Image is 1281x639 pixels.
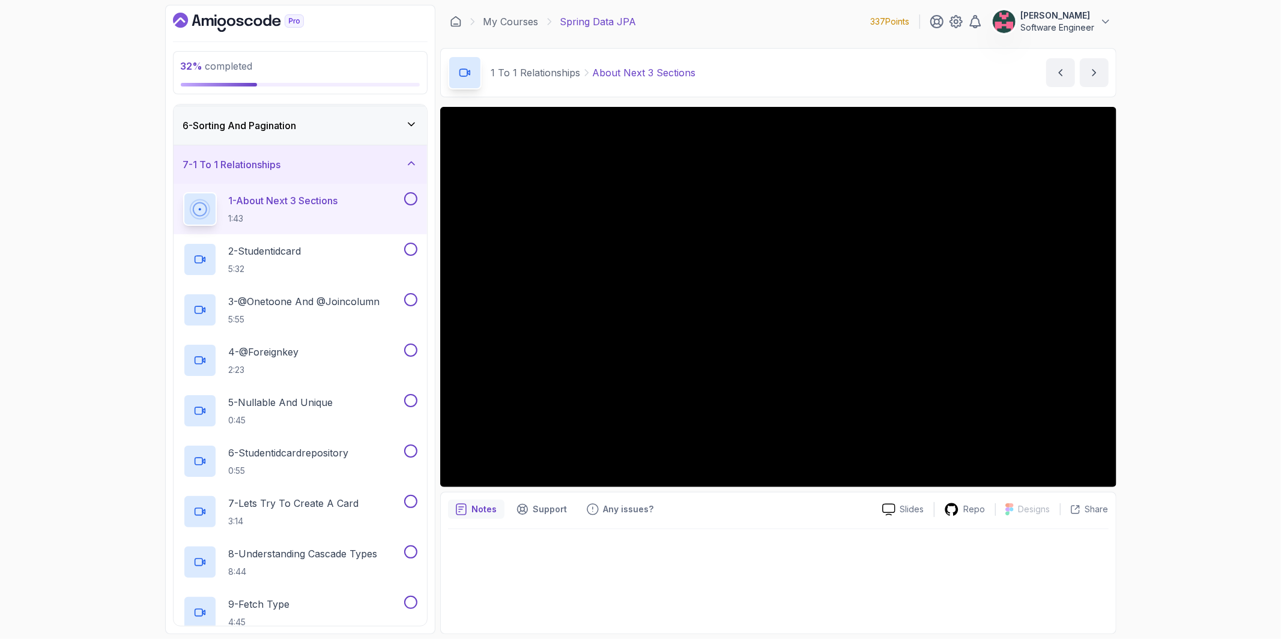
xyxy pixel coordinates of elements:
button: Support button [509,500,575,519]
button: user profile image[PERSON_NAME]Software Engineer [992,10,1112,34]
p: Slides [900,503,924,515]
button: 3-@Onetoone And @Joincolumn5:55 [183,293,417,327]
a: Slides [873,503,934,516]
button: notes button [448,500,504,519]
p: 5 - Nullable And Unique [229,395,333,410]
p: 8:44 [229,566,378,578]
button: 6-Studentidcardrepository0:55 [183,444,417,478]
button: 8-Understanding Cascade Types8:44 [183,545,417,579]
img: user profile image [993,10,1016,33]
p: Any issues? [604,503,654,515]
p: Share [1085,503,1109,515]
a: Dashboard [450,16,462,28]
h3: 7 - 1 To 1 Relationships [183,157,281,172]
p: About Next 3 Sections [593,65,696,80]
button: 5-Nullable And Unique0:45 [183,394,417,428]
button: 7-Lets Try To Create A Card3:14 [183,495,417,528]
p: 8 - Understanding Cascade Types [229,547,378,561]
p: 337 Points [871,16,910,28]
p: 5:55 [229,313,380,326]
p: 2 - Studentidcard [229,244,301,258]
p: 3 - @Onetoone And @Joincolumn [229,294,380,309]
button: next content [1080,58,1109,87]
p: 4:45 [229,616,290,628]
p: 2:23 [229,364,299,376]
span: completed [181,60,253,72]
span: 32 % [181,60,203,72]
iframe: 1 - About Next 3 Sections [440,107,1116,487]
button: 2-Studentidcard5:32 [183,243,417,276]
p: 0:45 [229,414,333,426]
p: Designs [1019,503,1050,515]
p: Repo [964,503,986,515]
p: Notes [472,503,497,515]
button: 1-About Next 3 Sections1:43 [183,192,417,226]
p: 5:32 [229,263,301,275]
a: Dashboard [173,13,332,32]
p: Spring Data JPA [560,14,637,29]
p: 6 - Studentidcardrepository [229,446,349,460]
h3: 6 - Sorting And Pagination [183,118,297,133]
button: previous content [1046,58,1075,87]
p: 9 - Fetch Type [229,597,290,611]
button: 7-1 To 1 Relationships [174,145,427,184]
button: 9-Fetch Type4:45 [183,596,417,629]
p: 4 - @Foreignkey [229,345,299,359]
p: 3:14 [229,515,359,527]
p: 1 To 1 Relationships [491,65,581,80]
button: Share [1060,503,1109,515]
button: 4-@Foreignkey2:23 [183,344,417,377]
button: 6-Sorting And Pagination [174,106,427,145]
a: My Courses [483,14,539,29]
p: Software Engineer [1021,22,1095,34]
p: 7 - Lets Try To Create A Card [229,496,359,510]
a: Repo [934,502,995,517]
button: Feedback button [580,500,661,519]
p: Support [533,503,568,515]
p: 1 - About Next 3 Sections [229,193,338,208]
p: [PERSON_NAME] [1021,10,1095,22]
p: 1:43 [229,213,338,225]
p: 0:55 [229,465,349,477]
